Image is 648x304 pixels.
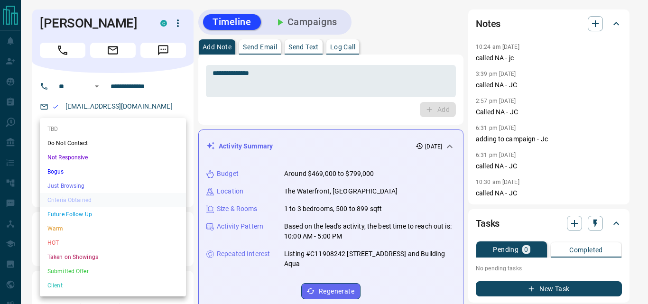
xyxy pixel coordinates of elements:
[40,122,186,136] li: TBD
[40,221,186,236] li: Warm
[40,207,186,221] li: Future Follow Up
[40,250,186,264] li: Taken on Showings
[40,165,186,179] li: Bogus
[40,236,186,250] li: HOT
[40,150,186,165] li: Not Responsive
[40,264,186,278] li: Submitted Offer
[40,136,186,150] li: Do Not Contact
[40,179,186,193] li: Just Browsing
[40,278,186,293] li: Client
